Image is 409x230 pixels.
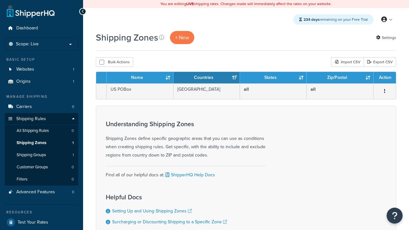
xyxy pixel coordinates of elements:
div: Shipping Zones define specific geographic areas that you can use as conditions when creating ship... [106,120,266,159]
a: Setting Up and Using Shipping Zones [112,208,192,214]
li: Filters [5,173,78,185]
span: Origins [16,79,31,84]
div: remaining on your Free Trial [293,14,374,25]
a: Shipping Zones 1 [5,137,78,149]
b: all [244,86,249,93]
span: + New [175,34,189,41]
span: Customer Groups [17,165,48,170]
b: all [311,86,316,93]
button: Bulk Actions [96,57,133,67]
span: 0 [72,177,74,182]
li: Carriers [5,101,78,113]
span: Shipping Rules [16,116,46,122]
span: Carriers [16,104,32,110]
th: Zip/Postal: activate to sort column ascending [307,72,374,83]
th: Action [374,72,396,83]
span: Dashboard [16,26,38,31]
li: Websites [5,64,78,75]
span: 1 [73,67,74,72]
th: Name: activate to sort column ascending [107,72,174,83]
span: Shipping Zones [17,140,46,146]
div: Manage Shipping [5,94,78,99]
span: Filters [17,177,27,182]
span: 0 [72,189,74,195]
span: 0 [72,104,74,110]
a: Settings [376,33,396,42]
a: Customer Groups 0 [5,161,78,173]
li: Customer Groups [5,161,78,173]
div: Import CSV [331,57,364,67]
span: 1 [72,140,74,146]
a: ShipperHQ Home [7,5,55,18]
li: Shipping Rules [5,113,78,186]
a: Shipping Rules [5,113,78,125]
li: Shipping Groups [5,149,78,161]
a: + New [170,31,194,44]
a: Carriers 0 [5,101,78,113]
div: Find all of our helpful docs at: [106,166,266,179]
li: Origins [5,76,78,88]
li: Shipping Zones [5,137,78,149]
span: All Shipping Rules [17,128,49,134]
span: 0 [72,165,74,170]
span: 0 [72,128,74,134]
div: Basic Setup [5,57,78,62]
span: Shipping Groups [17,152,46,158]
h3: Understanding Shipping Zones [106,120,266,127]
li: All Shipping Rules [5,125,78,137]
td: [GEOGRAPHIC_DATA] [174,83,240,99]
a: Surcharging or Discounting Shipping to a Specific Zone [112,218,227,225]
a: Shipping Groups 1 [5,149,78,161]
a: Test Your Rates [5,217,78,228]
b: LIVE [186,1,194,7]
div: Resources [5,210,78,215]
span: Advanced Features [16,189,55,195]
span: Scope: Live [16,42,39,47]
th: States: activate to sort column ascending [240,72,307,83]
a: Websites 1 [5,64,78,75]
a: Dashboard [5,22,78,34]
a: Export CSV [364,57,396,67]
span: Test Your Rates [18,220,48,225]
h3: Helpful Docs [106,194,227,201]
h1: Shipping Zones [96,31,158,44]
a: Filters 0 [5,173,78,185]
a: Advanced Features 0 [5,186,78,198]
li: Advanced Features [5,186,78,198]
span: 1 [73,79,74,84]
td: US POBox [107,83,174,99]
span: 1 [73,152,74,158]
th: Countries: activate to sort column ascending [174,72,240,83]
button: Open Resource Center [387,208,403,224]
a: ShipperHQ Help Docs [164,172,215,178]
span: Websites [16,67,34,72]
a: All Shipping Rules 0 [5,125,78,137]
strong: 234 days [304,17,320,22]
a: Origins 1 [5,76,78,88]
